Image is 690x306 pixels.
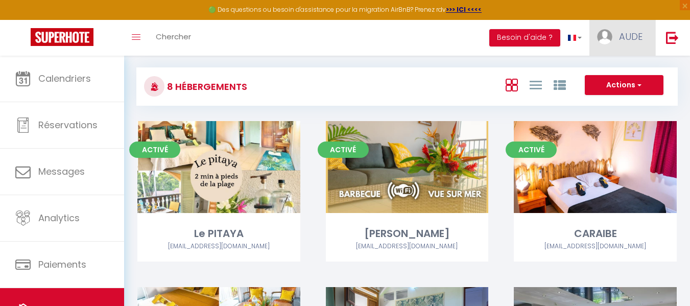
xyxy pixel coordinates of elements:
[38,258,86,271] span: Paiements
[38,119,98,131] span: Réservations
[326,226,489,242] div: [PERSON_NAME]
[38,72,91,85] span: Calendriers
[514,242,677,251] div: Airbnb
[318,142,369,158] span: Activé
[38,165,85,178] span: Messages
[137,242,300,251] div: Airbnb
[554,76,566,93] a: Vue par Groupe
[38,211,80,224] span: Analytics
[585,75,663,96] button: Actions
[156,31,191,42] span: Chercher
[489,29,560,46] button: Besoin d'aide ?
[137,226,300,242] div: Le PITAYA
[164,75,247,98] h3: 8 Hébergements
[31,28,93,46] img: Super Booking
[666,31,679,44] img: logout
[326,242,489,251] div: Airbnb
[530,76,542,93] a: Vue en Liste
[597,29,612,44] img: ...
[514,226,677,242] div: CARAIBE
[129,142,180,158] span: Activé
[506,76,518,93] a: Vue en Box
[446,5,482,14] a: >>> ICI <<<<
[619,30,643,43] span: AUDE
[506,142,557,158] span: Activé
[589,20,655,56] a: ... AUDE
[148,20,199,56] a: Chercher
